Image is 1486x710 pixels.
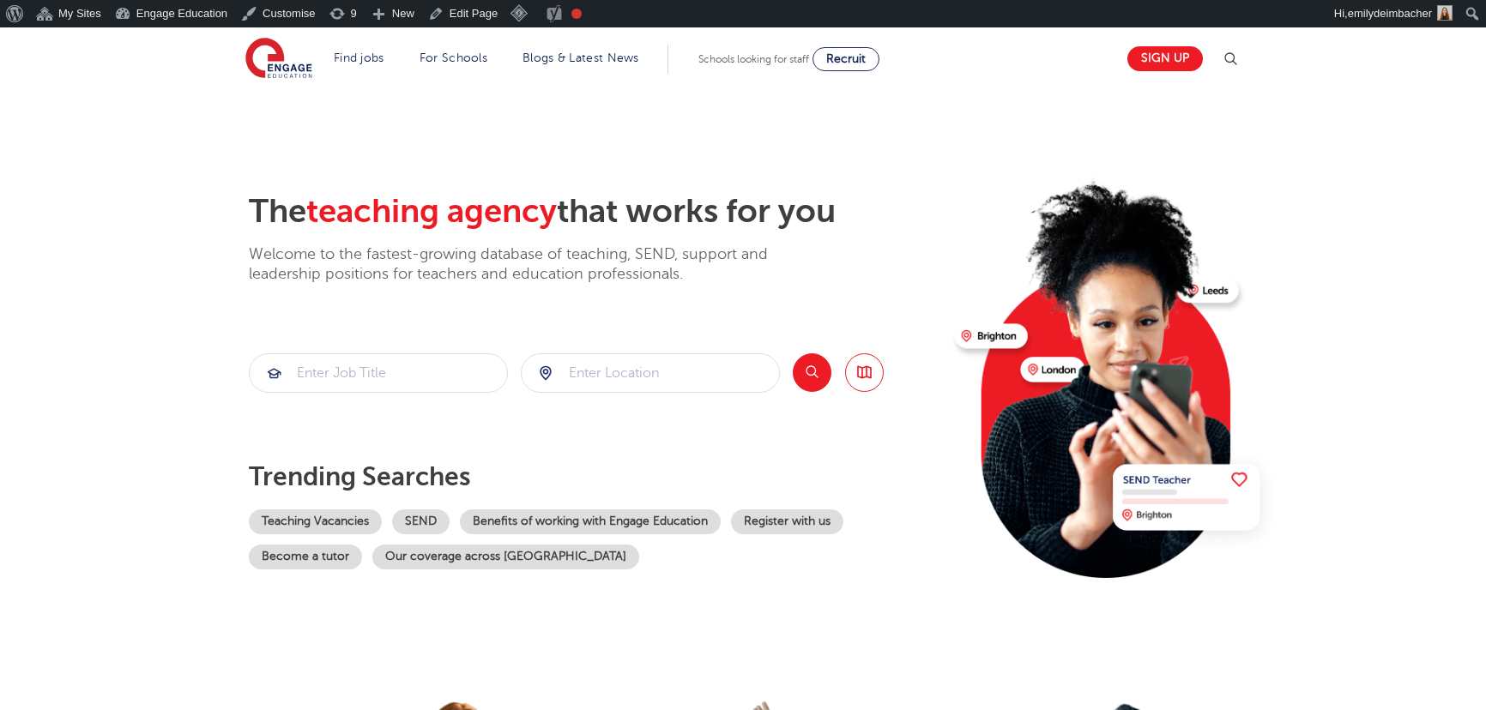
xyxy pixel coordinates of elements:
a: Blogs & Latest News [523,51,639,64]
span: Recruit [826,52,866,65]
span: teaching agency [306,193,557,230]
a: Become a tutor [249,545,362,569]
a: For Schools [420,51,487,64]
div: Submit [249,353,508,393]
span: Schools looking for staff [698,53,809,65]
a: Benefits of working with Engage Education [460,509,721,534]
span: emilydeimbacher [1348,7,1432,20]
p: Welcome to the fastest-growing database of teaching, SEND, support and leadership positions for t... [249,244,815,285]
p: Trending searches [249,461,941,492]
a: Recruit [812,47,879,71]
a: SEND [392,509,450,534]
a: Our coverage across [GEOGRAPHIC_DATA] [372,545,639,569]
button: Search [793,353,831,392]
img: Engage Education [245,38,312,81]
input: Submit [522,354,779,392]
a: Find jobs [334,51,384,64]
input: Submit [250,354,507,392]
a: Sign up [1127,46,1203,71]
h2: The that works for you [249,192,941,232]
div: Submit [521,353,780,393]
div: Needs improvement [571,9,582,19]
a: Teaching Vacancies [249,509,382,534]
a: Register with us [731,509,843,534]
